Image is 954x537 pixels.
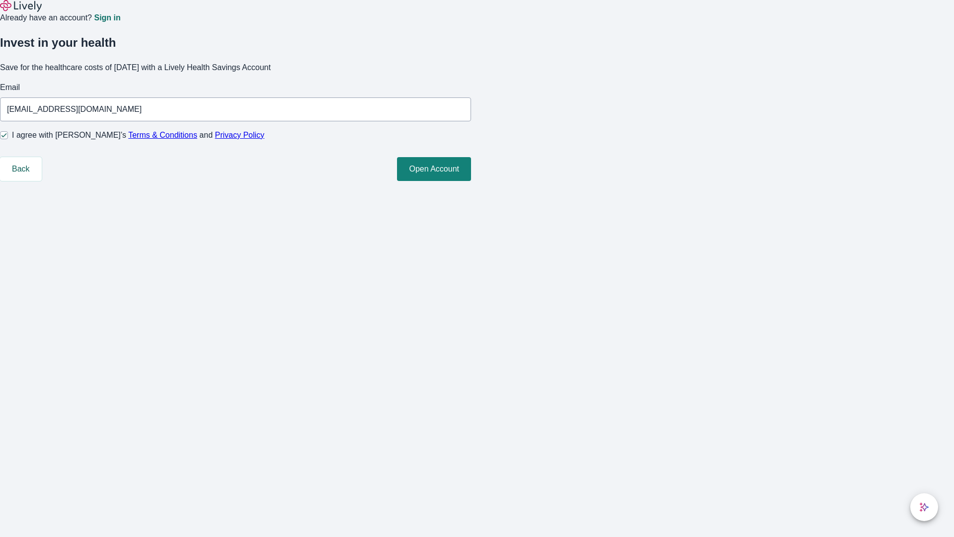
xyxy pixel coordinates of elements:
button: chat [910,493,938,521]
a: Sign in [94,14,120,22]
a: Privacy Policy [215,131,265,139]
a: Terms & Conditions [128,131,197,139]
span: I agree with [PERSON_NAME]’s and [12,129,264,141]
svg: Lively AI Assistant [919,502,929,512]
button: Open Account [397,157,471,181]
